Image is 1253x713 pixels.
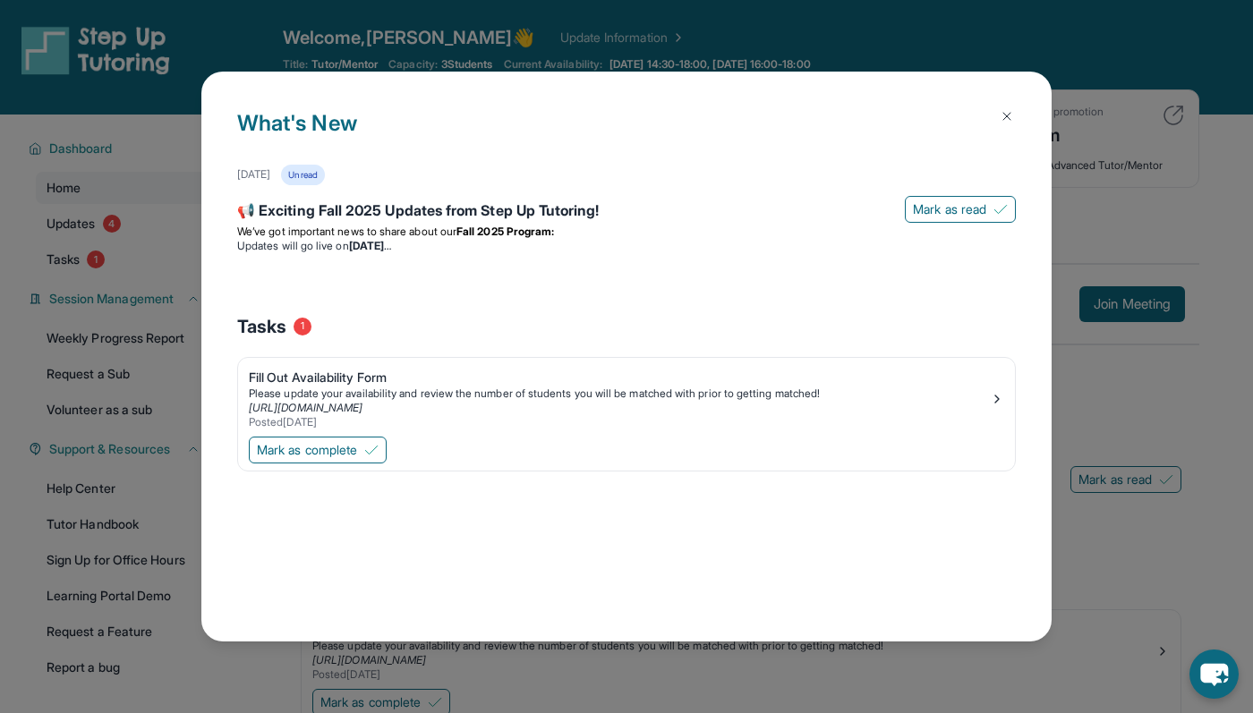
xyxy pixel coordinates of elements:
div: 📢 Exciting Fall 2025 Updates from Step Up Tutoring! [237,199,1016,225]
h1: What's New [237,107,1016,165]
button: Mark as complete [249,437,387,463]
a: Fill Out Availability FormPlease update your availability and review the number of students you w... [238,358,1015,433]
li: Updates will go live on [237,239,1016,253]
img: Mark as complete [364,443,379,457]
div: Please update your availability and review the number of students you will be matched with prior ... [249,386,990,401]
a: [URL][DOMAIN_NAME] [249,401,362,414]
span: 1 [294,318,311,335]
strong: Fall 2025 Program: [456,225,554,238]
span: Mark as complete [257,441,357,459]
div: Unread [281,165,324,185]
img: Close Icon [1000,109,1014,123]
div: Fill Out Availability Form [249,369,990,386]
div: [DATE] [237,167,270,182]
strong: [DATE] [349,239,391,252]
span: Tasks [237,314,286,339]
div: Posted [DATE] [249,415,990,429]
button: Mark as read [905,196,1016,223]
span: Mark as read [913,200,986,218]
button: chat-button [1189,649,1239,699]
span: We’ve got important news to share about our [237,225,456,238]
img: Mark as read [993,202,1008,216]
